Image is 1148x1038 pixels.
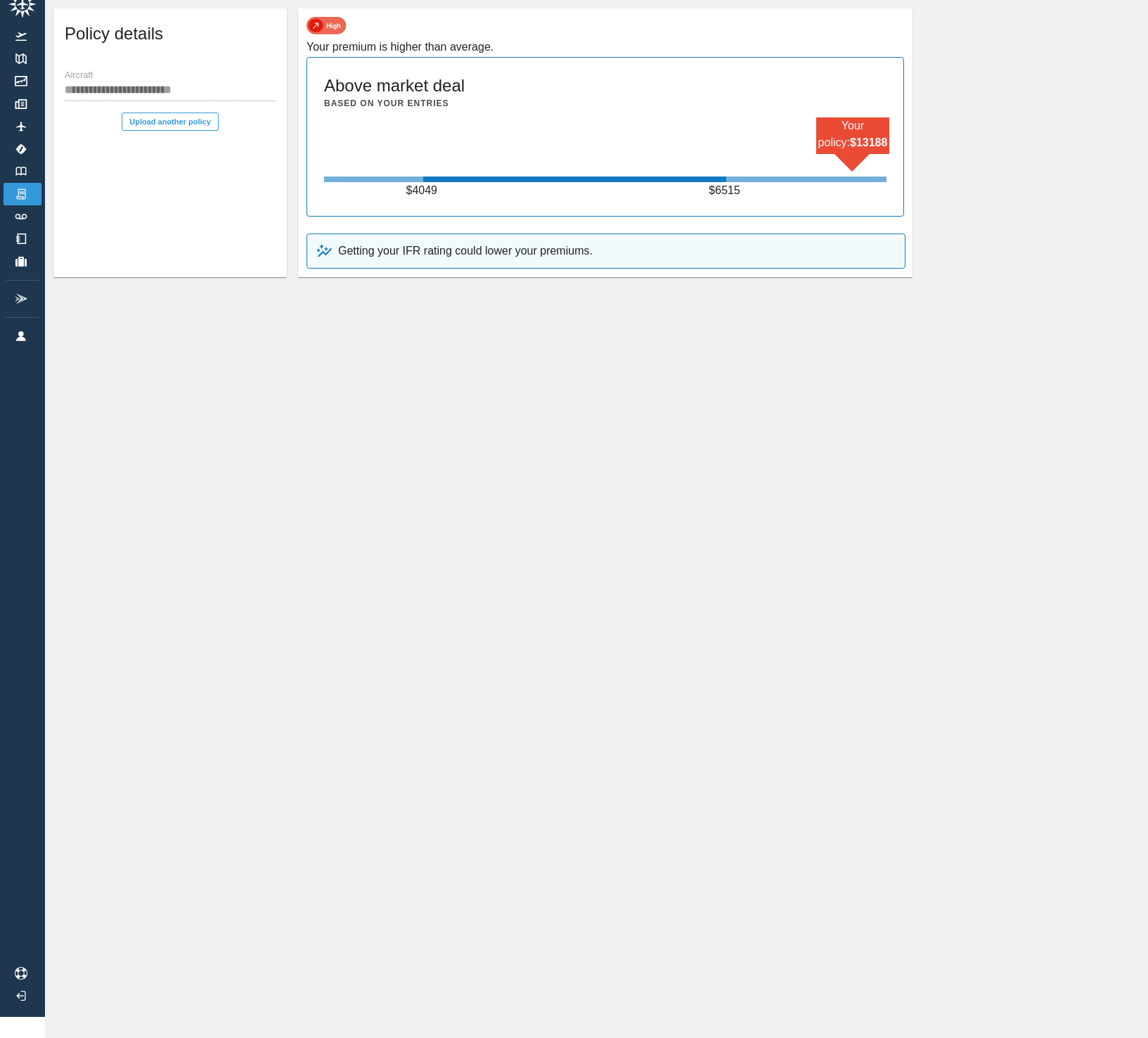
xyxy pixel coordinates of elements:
h6: Based on your entries [324,97,449,110]
h6: Your premium is higher than average. [307,37,904,57]
h5: Policy details [65,23,163,45]
img: uptrend-and-star-798e9c881b4915e3b082.svg [316,243,333,259]
p: Your policy: [816,117,889,151]
b: $ 13188 [850,136,887,148]
button: Upload another policy [122,113,219,131]
img: high-policy-chip-4dcd5ea648c96a6df0b3.svg [307,17,347,34]
p: Getting your IFR rating could lower your premiums. [338,243,593,259]
p: $ 6515 [709,182,744,199]
div: Policy details [53,8,287,65]
p: $ 4049 [406,182,441,199]
h5: Above market deal [324,75,465,97]
label: Aircraft [65,70,93,82]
